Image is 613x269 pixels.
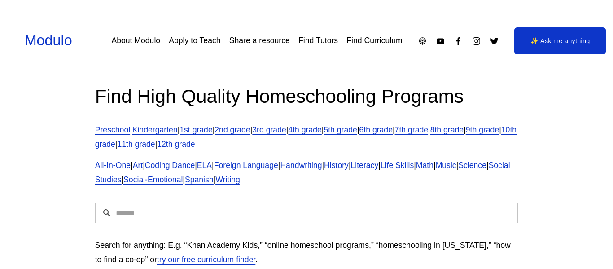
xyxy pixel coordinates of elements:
a: 11th grade [117,140,155,149]
a: 9th grade [466,125,499,134]
a: 6th grade [359,125,393,134]
a: Art [133,161,143,170]
a: 2nd grade [215,125,250,134]
a: 10th grade [95,125,517,149]
a: ✨ Ask me anything [514,27,606,54]
a: Foreign Language [214,161,278,170]
a: About Modulo [111,33,160,49]
a: Life Skills [381,161,414,170]
h2: Find High Quality Homeschooling Programs [95,84,518,109]
a: 8th grade [430,125,464,134]
p: | | | | | | | | | | | | | | | | [95,159,518,187]
a: Find Curriculum [346,33,402,49]
a: 12th grade [157,140,195,149]
a: All-In-One [95,161,131,170]
a: Social Studies [95,161,510,184]
p: | | | | | | | | | | | | | [95,123,518,152]
a: Spanish [185,175,214,184]
a: Social-Emotional [123,175,183,184]
a: Facebook [454,36,463,46]
a: Kindergarten [132,125,178,134]
a: History [324,161,349,170]
a: 1st grade [180,125,213,134]
a: Dance [172,161,195,170]
a: Handwriting [280,161,322,170]
a: ELA [197,161,212,170]
a: Coding [145,161,170,170]
a: 5th grade [324,125,357,134]
a: Twitter [490,36,499,46]
a: try our free curriculum finder [157,255,255,264]
a: Writing [215,175,240,184]
a: Apple Podcasts [418,36,427,46]
p: Search for anything: E.g. “Khan Academy Kids,” “online homeschool programs,” “homeschooling in [U... [95,238,518,267]
a: Instagram [472,36,481,46]
a: YouTube [436,36,445,46]
a: Apply to Teach [169,33,220,49]
a: 7th grade [395,125,428,134]
a: Find Tutors [298,33,338,49]
a: Preschool [95,125,130,134]
a: Share a resource [229,33,290,49]
a: 3rd grade [252,125,286,134]
a: Modulo [25,32,72,49]
a: Math [416,161,433,170]
a: 4th grade [288,125,321,134]
a: Literacy [350,161,378,170]
a: Music [436,161,456,170]
input: Search [95,203,518,223]
a: Science [458,161,486,170]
